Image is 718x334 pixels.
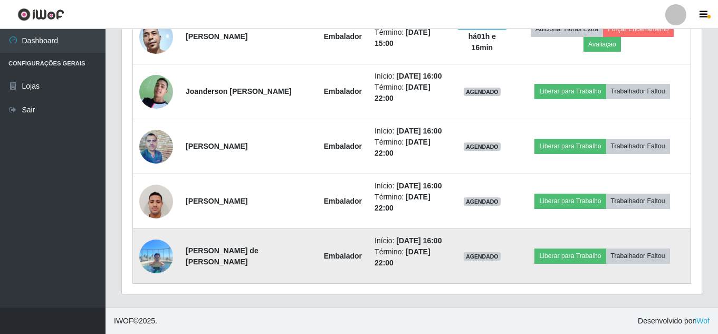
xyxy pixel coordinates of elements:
strong: [PERSON_NAME] [186,142,247,150]
strong: [PERSON_NAME] de [PERSON_NAME] [186,246,259,266]
button: Liberar para Trabalho [534,139,606,154]
button: Trabalhador Faltou [606,194,670,208]
strong: Joanderson [PERSON_NAME] [186,87,292,96]
strong: [PERSON_NAME] [186,197,247,205]
span: AGENDADO [464,252,501,261]
button: Liberar para Trabalho [534,249,606,263]
li: Término: [375,192,444,214]
img: 1744826820046.jpeg [139,1,173,72]
img: 1697137663961.jpeg [139,69,173,115]
button: Trabalhador Faltou [606,139,670,154]
time: [DATE] 16:00 [396,127,442,135]
strong: há 01 h e 16 min [468,32,496,52]
button: Avaliação [583,37,621,52]
time: [DATE] 16:00 [396,72,442,80]
span: IWOF [114,317,133,325]
li: Início: [375,235,444,246]
strong: Embalador [324,197,362,205]
span: AGENDADO [464,142,501,151]
button: Trabalhador Faltou [606,84,670,99]
img: 1749045235898.jpeg [139,179,173,224]
button: Adicionar Horas Extra [531,22,603,36]
strong: [PERSON_NAME] [186,32,247,41]
li: Início: [375,71,444,82]
li: Término: [375,246,444,269]
strong: Embalador [324,32,362,41]
a: iWof [695,317,710,325]
span: Desenvolvido por [638,316,710,327]
li: Início: [375,126,444,137]
img: CoreUI Logo [17,8,64,21]
button: Liberar para Trabalho [534,84,606,99]
button: Trabalhador Faltou [606,249,670,263]
time: [DATE] 16:00 [396,182,442,190]
time: [DATE] 16:00 [396,236,442,245]
button: Liberar para Trabalho [534,194,606,208]
li: Término: [375,27,444,49]
img: 1750355212213.jpeg [139,234,173,279]
span: AGENDADO [464,88,501,96]
li: Início: [375,180,444,192]
img: 1716378528284.jpeg [139,130,173,164]
strong: Embalador [324,87,362,96]
span: AGENDADO [464,197,501,206]
button: Forçar Encerramento [603,22,674,36]
li: Término: [375,137,444,159]
span: © 2025 . [114,316,157,327]
strong: Embalador [324,142,362,150]
li: Término: [375,82,444,104]
strong: Embalador [324,252,362,260]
